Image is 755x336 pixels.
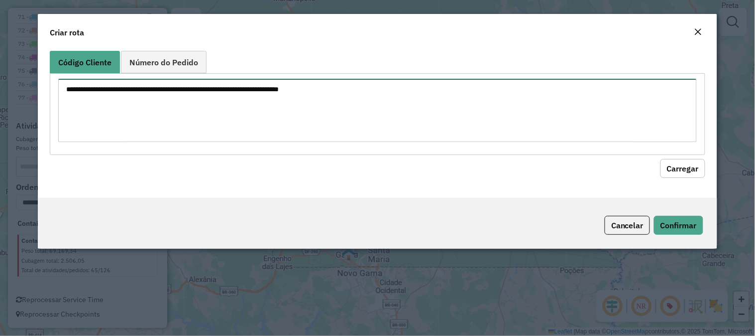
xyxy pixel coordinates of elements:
[58,58,111,66] span: Código Cliente
[654,216,703,235] button: Confirmar
[50,26,84,38] h4: Criar rota
[605,216,650,235] button: Cancelar
[660,159,705,178] button: Carregar
[691,26,705,39] button: Close
[129,58,198,66] span: Número do Pedido
[694,28,702,36] em: Fechar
